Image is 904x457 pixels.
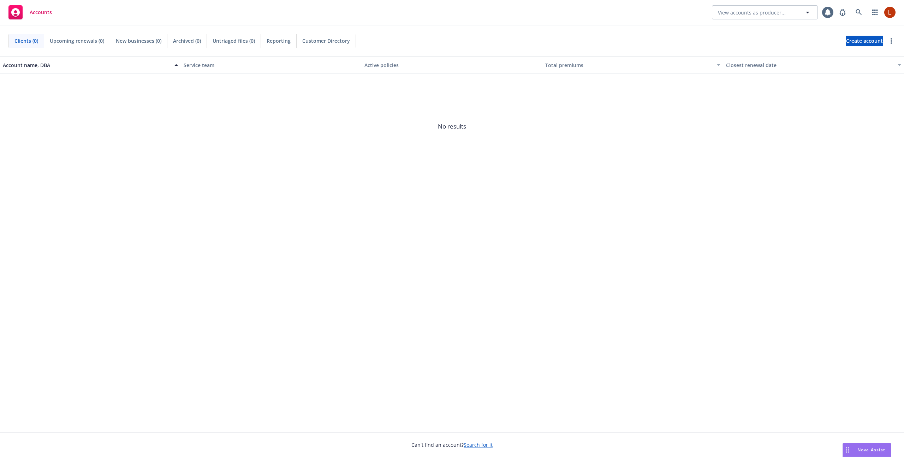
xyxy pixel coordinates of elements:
button: Service team [181,57,362,73]
a: Search [852,5,866,19]
div: Drag to move [843,443,852,457]
span: Upcoming renewals (0) [50,37,104,44]
span: Clients (0) [14,37,38,44]
span: Untriaged files (0) [213,37,255,44]
div: Closest renewal date [726,61,893,69]
button: Nova Assist [843,443,891,457]
div: Service team [184,61,359,69]
button: Closest renewal date [723,57,904,73]
span: Customer Directory [302,37,350,44]
a: Switch app [868,5,882,19]
span: Accounts [30,10,52,15]
span: New businesses (0) [116,37,161,44]
a: Accounts [6,2,55,22]
span: Can't find an account? [411,441,493,449]
span: Nova Assist [857,447,885,453]
img: photo [884,7,896,18]
span: Archived (0) [173,37,201,44]
button: Total premiums [542,57,723,73]
div: Total premiums [545,61,713,69]
a: Search for it [464,441,493,448]
span: Reporting [267,37,291,44]
button: Active policies [362,57,542,73]
div: Active policies [364,61,540,69]
span: View accounts as producer... [718,9,786,16]
a: more [887,37,896,45]
a: Create account [846,36,883,46]
a: Report a Bug [835,5,850,19]
div: Account name, DBA [3,61,170,69]
span: Create account [846,34,883,48]
button: View accounts as producer... [712,5,818,19]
